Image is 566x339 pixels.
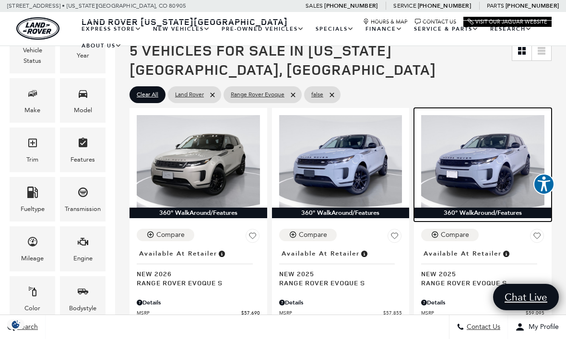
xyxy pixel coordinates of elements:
span: Bodystyle [77,283,89,303]
div: ColorColor [10,276,55,321]
span: $57,855 [383,309,402,316]
img: 2025 LAND ROVER Range Rover Evoque S [279,115,402,207]
span: My Profile [525,323,559,331]
span: Chat Live [500,291,552,304]
button: Save Vehicle [246,229,260,247]
a: MSRP $57,855 [279,309,402,316]
div: Pricing Details - Range Rover Evoque S [421,298,544,307]
a: Finance [360,21,408,37]
nav: Main Navigation [76,21,552,54]
span: Parts [487,2,504,9]
button: Save Vehicle [388,229,402,247]
div: Features [71,154,95,165]
button: Save Vehicle [530,229,544,247]
span: Contact Us [464,323,500,331]
span: Range Rover Evoque S [137,278,253,287]
span: Vehicle is in stock and ready for immediate delivery. Due to demand, availability is subject to c... [217,248,226,259]
div: 360° WalkAround/Features [130,208,267,218]
section: Click to Open Cookie Consent Modal [5,319,27,329]
a: Research [484,21,538,37]
a: Visit Our Jaguar Website [468,19,547,25]
div: TrimTrim [10,128,55,172]
div: Pricing Details - Range Rover Evoque S [137,298,260,307]
span: MSRP [421,309,526,316]
button: Compare Vehicle [279,229,337,241]
span: Range Rover Evoque S [421,278,537,287]
div: Trim [26,154,38,165]
div: BodystyleBodystyle [60,276,106,321]
span: New 2025 [421,269,537,278]
button: Explore your accessibility options [533,174,554,195]
button: Compare Vehicle [421,229,479,241]
span: Vehicle is in stock and ready for immediate delivery. Due to demand, availability is subject to c... [502,248,510,259]
div: Compare [299,231,327,239]
div: Bodystyle [69,303,96,314]
a: Service & Parts [408,21,484,37]
div: ModelModel [60,78,106,123]
span: Range Rover Evoque [231,89,284,101]
a: Available at RetailerNew 2025Range Rover Evoque S [421,247,544,287]
span: New 2026 [137,269,253,278]
img: 2026 LAND ROVER Range Rover Evoque S [137,115,260,207]
div: Vehicle Status [17,45,48,66]
span: Color [27,283,38,303]
div: 360° WalkAround/Features [414,208,552,218]
a: Contact Us [415,19,456,25]
img: 2025 LAND ROVER Range Rover Evoque S [421,115,544,207]
a: Available at RetailerNew 2026Range Rover Evoque S [137,247,260,287]
span: Available at Retailer [424,248,502,259]
button: Open user profile menu [508,315,566,339]
img: Opt-Out Icon [5,319,27,329]
a: EXPRESS STORE [76,21,147,37]
span: MSRP [279,309,384,316]
span: Service [393,2,416,9]
a: Available at RetailerNew 2025Range Rover Evoque S [279,247,402,287]
a: New Vehicles [147,21,216,37]
button: Compare Vehicle [137,229,194,241]
div: 360° WalkAround/Features [272,208,410,218]
span: Land Rover [175,89,204,101]
div: Compare [156,231,185,239]
span: Range Rover Evoque S [279,278,395,287]
span: false [311,89,323,101]
a: [PHONE_NUMBER] [418,2,471,10]
span: Land Rover [US_STATE][GEOGRAPHIC_DATA] [82,16,288,27]
span: Fueltype [27,184,38,204]
a: MSRP $57,690 [137,309,260,316]
a: Land Rover [US_STATE][GEOGRAPHIC_DATA] [76,16,294,27]
a: [PHONE_NUMBER] [324,2,377,10]
div: MakeMake [10,78,55,123]
span: $59,095 [526,309,544,316]
span: Trim [27,135,38,154]
span: Features [77,135,89,154]
span: Available at Retailer [282,248,360,259]
span: 5 Vehicles for Sale in [US_STATE][GEOGRAPHIC_DATA], [GEOGRAPHIC_DATA] [130,40,436,79]
a: [STREET_ADDRESS] • [US_STATE][GEOGRAPHIC_DATA], CO 80905 [7,2,186,9]
div: Year [77,50,89,61]
div: Fueltype [21,204,45,214]
div: FeaturesFeatures [60,128,106,172]
div: TransmissionTransmission [60,177,106,222]
a: MSRP $59,095 [421,309,544,316]
a: land-rover [16,17,59,40]
span: Engine [77,234,89,253]
span: Clear All [137,89,158,101]
div: Pricing Details - Range Rover Evoque S [279,298,402,307]
span: MSRP [137,309,241,316]
div: EngineEngine [60,226,106,271]
div: Mileage [21,253,44,264]
div: Engine [73,253,93,264]
span: Model [77,85,89,105]
div: MileageMileage [10,226,55,271]
div: FueltypeFueltype [10,177,55,222]
span: Sales [306,2,323,9]
div: Model [74,105,92,116]
span: Make [27,85,38,105]
div: Compare [441,231,469,239]
div: Make [24,105,40,116]
span: Transmission [77,184,89,204]
img: Land Rover [16,17,59,40]
a: Chat Live [493,284,559,310]
a: Pre-Owned Vehicles [216,21,310,37]
a: About Us [76,37,128,54]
